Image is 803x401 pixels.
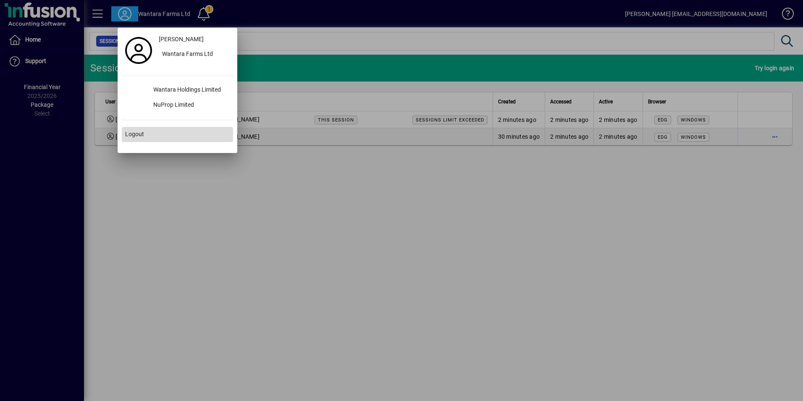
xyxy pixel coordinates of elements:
span: [PERSON_NAME] [159,35,204,44]
button: NuProp Limited [122,98,233,113]
a: Profile [122,43,155,58]
span: Logout [125,130,144,139]
div: NuProp Limited [147,98,233,113]
a: [PERSON_NAME] [155,32,233,47]
div: Wantara Holdings Limited [147,83,233,98]
button: Logout [122,127,233,142]
button: Wantara Holdings Limited [122,83,233,98]
button: Wantara Farms Ltd [155,47,233,62]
